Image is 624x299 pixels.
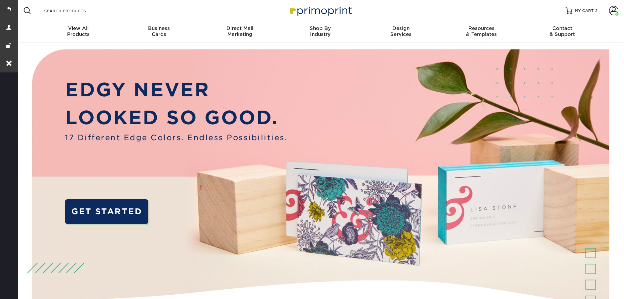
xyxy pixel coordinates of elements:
[199,21,280,43] a: Direct MailMarketing
[441,25,522,31] span: Resources
[522,25,602,37] div: & Support
[360,21,441,43] a: DesignServices
[119,21,199,43] a: BusinessCards
[280,25,361,37] div: Industry
[65,199,148,224] a: GET STARTED
[441,25,522,37] div: & Templates
[522,21,602,43] a: Contact& Support
[65,76,287,104] p: EDGY NEVER
[119,25,199,31] span: Business
[575,8,594,14] span: MY CART
[199,25,280,31] span: Direct Mail
[280,25,361,31] span: Shop By
[65,104,287,132] p: LOOKED SO GOOD.
[43,7,108,15] input: SEARCH PRODUCTS.....
[119,25,199,37] div: Cards
[38,25,119,31] span: View All
[595,8,597,13] span: 2
[441,21,522,43] a: Resources& Templates
[522,25,602,31] span: Contact
[38,25,119,37] div: Products
[65,132,287,143] span: 17 Different Edge Colors. Endless Possibilities.
[280,21,361,43] a: Shop ByIndustry
[199,25,280,37] div: Marketing
[38,21,119,43] a: View AllProducts
[360,25,441,31] span: Design
[287,3,353,18] img: Primoprint
[360,25,441,37] div: Services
